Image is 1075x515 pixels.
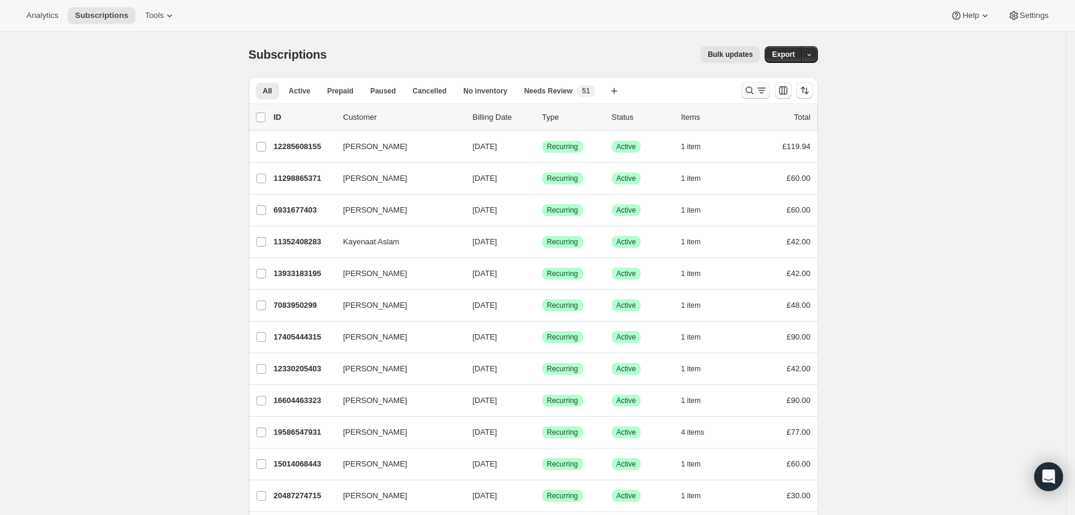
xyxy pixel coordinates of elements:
[943,7,998,24] button: Help
[463,86,507,96] span: No inventory
[336,137,456,156] button: [PERSON_NAME]
[343,426,407,438] span: [PERSON_NAME]
[274,111,811,123] div: IDCustomerBilling DateTypeStatusItemsTotal
[783,142,811,151] span: £119.94
[473,269,497,278] span: [DATE]
[249,48,327,61] span: Subscriptions
[617,269,636,278] span: Active
[787,459,811,468] span: £60.00
[617,491,636,501] span: Active
[547,428,578,437] span: Recurring
[681,142,701,152] span: 1 item
[68,7,135,24] button: Subscriptions
[343,458,407,470] span: [PERSON_NAME]
[787,396,811,405] span: £90.00
[274,297,811,314] div: 7083950299[PERSON_NAME][DATE]SuccessRecurringSuccessActive1 item£48.00
[547,491,578,501] span: Recurring
[547,332,578,342] span: Recurring
[681,174,701,183] span: 1 item
[681,360,714,377] button: 1 item
[787,237,811,246] span: £42.00
[473,364,497,373] span: [DATE]
[681,205,701,215] span: 1 item
[336,169,456,188] button: [PERSON_NAME]
[336,264,456,283] button: [PERSON_NAME]
[473,332,497,341] span: [DATE]
[681,170,714,187] button: 1 item
[617,142,636,152] span: Active
[681,428,705,437] span: 4 items
[775,82,792,99] button: Customize table column order and visibility
[547,237,578,247] span: Recurring
[681,392,714,409] button: 1 item
[343,236,400,248] span: Kayenaat Aslam
[542,111,602,123] div: Type
[274,426,334,438] p: 19586547931
[473,396,497,405] span: [DATE]
[612,111,672,123] p: Status
[1034,462,1063,491] div: Open Intercom Messenger
[617,205,636,215] span: Active
[681,332,701,342] span: 1 item
[765,46,802,63] button: Export
[681,234,714,250] button: 1 item
[681,491,701,501] span: 1 item
[617,459,636,469] span: Active
[681,456,714,472] button: 1 item
[547,364,578,374] span: Recurring
[524,86,573,96] span: Needs Review
[794,111,810,123] p: Total
[547,459,578,469] span: Recurring
[681,329,714,346] button: 1 item
[473,428,497,437] span: [DATE]
[274,236,334,248] p: 11352408283
[473,491,497,500] span: [DATE]
[370,86,396,96] span: Paused
[473,459,497,468] span: [DATE]
[274,360,811,377] div: 12330205403[PERSON_NAME][DATE]SuccessRecurringSuccessActive1 item£42.00
[263,86,272,96] span: All
[787,332,811,341] span: £90.00
[343,111,463,123] p: Customer
[336,486,456,505] button: [PERSON_NAME]
[617,428,636,437] span: Active
[274,424,811,441] div: 19586547931[PERSON_NAME][DATE]SuccessRecurringSuccessActive4 items£77.00
[772,50,795,59] span: Export
[547,396,578,405] span: Recurring
[343,395,407,407] span: [PERSON_NAME]
[681,138,714,155] button: 1 item
[787,269,811,278] span: £42.00
[336,232,456,252] button: Kayenaat Aslam
[708,50,753,59] span: Bulk updates
[617,364,636,374] span: Active
[787,491,811,500] span: £30.00
[582,86,590,96] span: 51
[547,205,578,215] span: Recurring
[19,7,65,24] button: Analytics
[336,391,456,410] button: [PERSON_NAME]
[336,455,456,474] button: [PERSON_NAME]
[681,111,741,123] div: Items
[336,423,456,442] button: [PERSON_NAME]
[473,205,497,214] span: [DATE]
[413,86,447,96] span: Cancelled
[336,201,456,220] button: [PERSON_NAME]
[274,202,811,219] div: 6931677403[PERSON_NAME][DATE]SuccessRecurringSuccessActive1 item£60.00
[274,487,811,504] div: 20487274715[PERSON_NAME][DATE]SuccessRecurringSuccessActive1 item£30.00
[274,395,334,407] p: 16604463323
[681,487,714,504] button: 1 item
[1020,11,1049,20] span: Settings
[343,204,407,216] span: [PERSON_NAME]
[681,424,718,441] button: 4 items
[343,172,407,184] span: [PERSON_NAME]
[274,363,334,375] p: 12330205403
[700,46,760,63] button: Bulk updates
[336,296,456,315] button: [PERSON_NAME]
[681,237,701,247] span: 1 item
[787,428,811,437] span: £77.00
[473,301,497,310] span: [DATE]
[617,301,636,310] span: Active
[336,328,456,347] button: [PERSON_NAME]
[145,11,164,20] span: Tools
[274,456,811,472] div: 15014068443[PERSON_NAME][DATE]SuccessRecurringSuccessActive1 item£60.00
